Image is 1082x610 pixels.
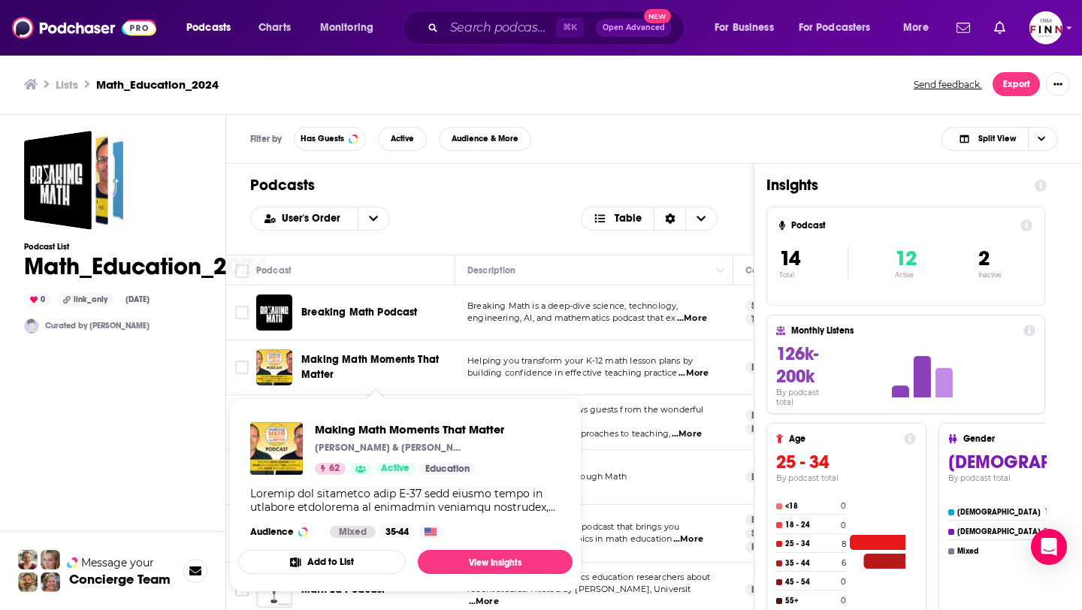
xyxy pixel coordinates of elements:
[417,11,699,45] div: Search podcasts, credits, & more...
[941,127,1058,151] button: Choose View
[391,134,414,143] span: Active
[909,78,987,91] button: Send feedback.
[745,361,802,373] a: Education
[745,584,802,596] a: Education
[603,24,665,32] span: Open Advanced
[715,17,774,38] span: For Business
[301,134,344,143] span: Has Guests
[24,131,123,230] a: Math_Education_2024
[785,559,839,568] h4: 35 - 44
[301,352,450,382] a: Making Math Moments That Matter
[785,596,838,605] h4: 55+
[250,422,303,475] img: Making Math Moments That Matter
[315,422,504,436] a: Making Math Moments That Matter
[294,127,366,151] button: Has Guests
[250,207,390,231] h2: Choose List sort
[745,541,775,553] a: Kids
[467,313,675,323] span: engineering, AI, and mathematics podcast that ex
[235,306,249,319] span: Toggle select row
[841,577,846,587] h4: 0
[329,461,340,476] span: 62
[315,463,346,475] a: 62
[957,527,1041,536] h4: [DEMOGRAPHIC_DATA]
[957,508,1042,517] h4: [DEMOGRAPHIC_DATA]
[69,572,171,587] h3: Concierge Team
[96,77,219,92] h3: Math_Education_2024
[779,271,848,279] p: Total
[745,423,775,435] a: K 12
[358,207,389,230] button: open menu
[679,367,709,379] span: ...More
[301,306,418,319] span: Breaking Math Podcast
[250,487,561,514] div: Loremip dol sitametco adip E-37 sedd eiusmo tempo in utlabore etdolorema al enimadmin veniamqu no...
[301,305,418,320] a: Breaking Math Podcast
[375,463,416,475] a: Active
[330,526,376,538] div: Mixed
[250,176,730,195] h1: Podcasts
[57,293,113,307] div: link_only
[176,16,250,40] button: open menu
[256,349,292,385] a: Making Math Moments That Matter
[841,521,846,530] h4: 0
[1046,72,1070,96] button: Show More Button
[186,17,231,38] span: Podcasts
[256,294,292,331] img: Breaking Math Podcast
[256,261,292,279] div: Podcast
[581,207,718,231] button: Choose View
[444,16,556,40] input: Search podcasts, credits, & more...
[988,15,1011,41] a: Show notifications dropdown
[957,547,1040,556] h4: Mixed
[776,343,818,388] span: 126k-200k
[893,16,948,40] button: open menu
[654,207,685,230] div: Sort Direction
[1029,11,1062,44] span: Logged in as FINNMadison
[842,558,846,568] h4: 6
[24,319,39,334] a: Madisonlee1119
[776,451,916,473] h3: 25 - 34
[791,220,1014,231] h4: Podcast
[1045,507,1048,517] h4: 1
[467,404,704,427] span: [PERSON_NAME] interviews guests from the wonderful world
[677,313,707,325] span: ...More
[1031,529,1067,565] div: Open Intercom Messenger
[56,77,78,92] a: Lists
[315,442,465,454] p: [PERSON_NAME] & [PERSON_NAME]
[993,72,1040,96] button: Export
[379,526,415,538] div: 35-44
[381,461,410,476] span: Active
[789,433,898,444] h4: Age
[24,252,267,281] h1: Math_Education_2024
[672,428,702,440] span: ...More
[378,127,427,151] button: Active
[235,361,249,374] span: Toggle select row
[18,572,38,592] img: Jon Profile
[467,300,678,311] span: Breaking Math is a deep-dive science, technology,
[596,19,672,37] button: Open AdvancedNew
[895,246,917,271] span: 12
[467,355,693,366] span: Helping you transform your K-12 math lesson plans by
[799,17,871,38] span: For Podcasters
[745,261,792,279] div: Categories
[258,17,291,38] span: Charts
[951,15,976,41] a: Show notifications dropdown
[556,18,584,38] span: ⌘ K
[469,596,499,608] span: ...More
[785,578,838,587] h4: 45 - 54
[745,471,802,483] a: Education
[12,14,156,42] a: Podchaser - Follow, Share and Rate Podcasts
[776,473,916,483] h4: By podcast total
[673,533,703,545] span: ...More
[644,9,671,23] span: New
[1044,527,1048,536] h4: 9
[452,134,518,143] span: Audience & More
[895,271,917,279] p: Active
[745,514,802,526] a: Education
[1029,11,1062,44] img: User Profile
[785,539,839,548] h4: 25 - 34
[789,16,893,40] button: open menu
